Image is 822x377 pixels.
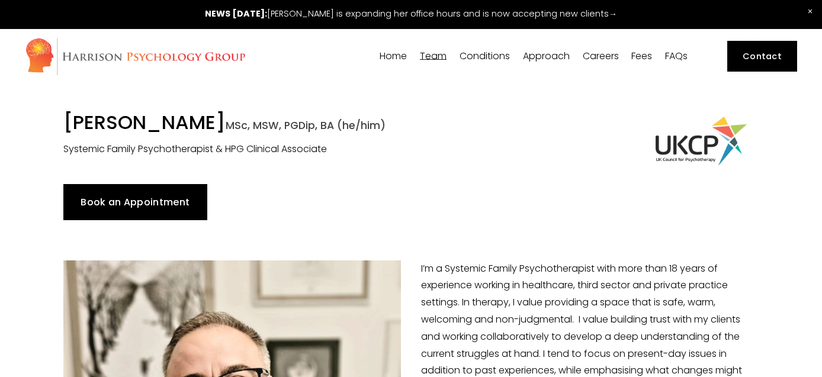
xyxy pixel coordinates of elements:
span: Conditions [460,51,510,61]
span: Approach [523,51,570,61]
span: MSc, MSW, PGDip, BA (he/him) [226,118,386,133]
a: Fees [631,50,652,62]
a: Contact [727,41,798,72]
a: folder dropdown [523,50,570,62]
a: FAQs [665,50,688,62]
a: folder dropdown [420,50,447,62]
span: Team [420,51,447,61]
a: Home [380,50,407,62]
a: Book an Appointment [63,184,207,220]
h1: [PERSON_NAME] [63,111,580,137]
p: Systemic Family Psychotherapist & HPG Clinical Associate [63,141,580,158]
a: Careers [583,50,619,62]
img: Harrison Psychology Group [25,37,246,76]
a: folder dropdown [460,50,510,62]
